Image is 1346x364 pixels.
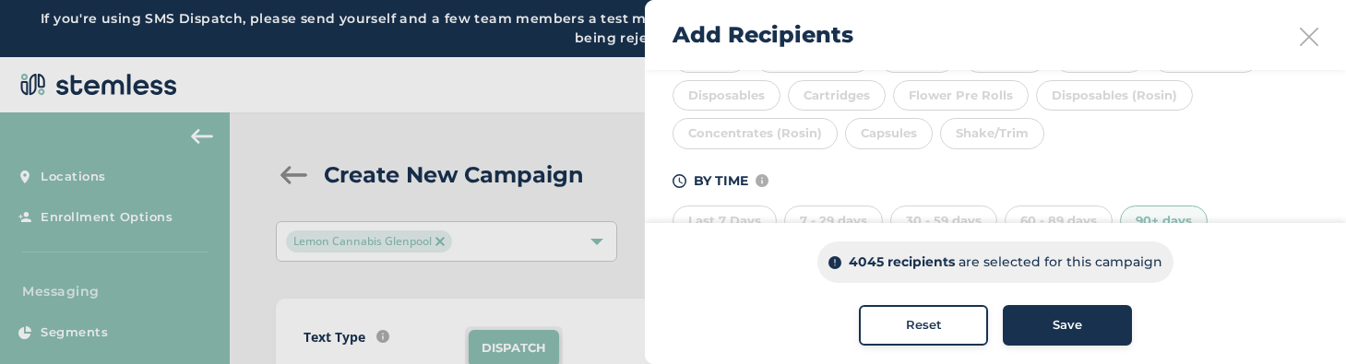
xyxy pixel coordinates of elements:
[673,174,686,188] img: icon-time-dark-e6b1183b.svg
[1003,305,1132,346] button: Save
[845,118,933,149] div: Capsules
[788,80,886,112] div: Cartridges
[849,252,955,272] p: 4045 recipients
[673,80,780,112] div: Disposables
[673,205,777,237] div: Last 7 Days
[694,171,748,191] p: BY TIME
[906,316,942,335] span: Reset
[1005,205,1113,237] div: 60 - 89 days
[1120,205,1208,237] div: 90+ days
[1254,276,1346,364] iframe: Chat Widget
[859,305,988,346] button: Reset
[940,118,1044,149] div: Shake/Trim
[1053,316,1082,335] span: Save
[673,118,838,149] div: Concentrates (Rosin)
[756,174,768,187] img: icon-info-236977d2.svg
[784,205,883,237] div: 7 - 29 days
[890,205,997,237] div: 30 - 59 days
[1036,80,1193,112] div: Disposables (Rosin)
[673,18,853,52] h2: Add Recipients
[828,256,841,269] img: icon-info-dark-48f6c5f3.svg
[959,252,1162,272] p: are selected for this campaign
[893,80,1029,112] div: Flower Pre Rolls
